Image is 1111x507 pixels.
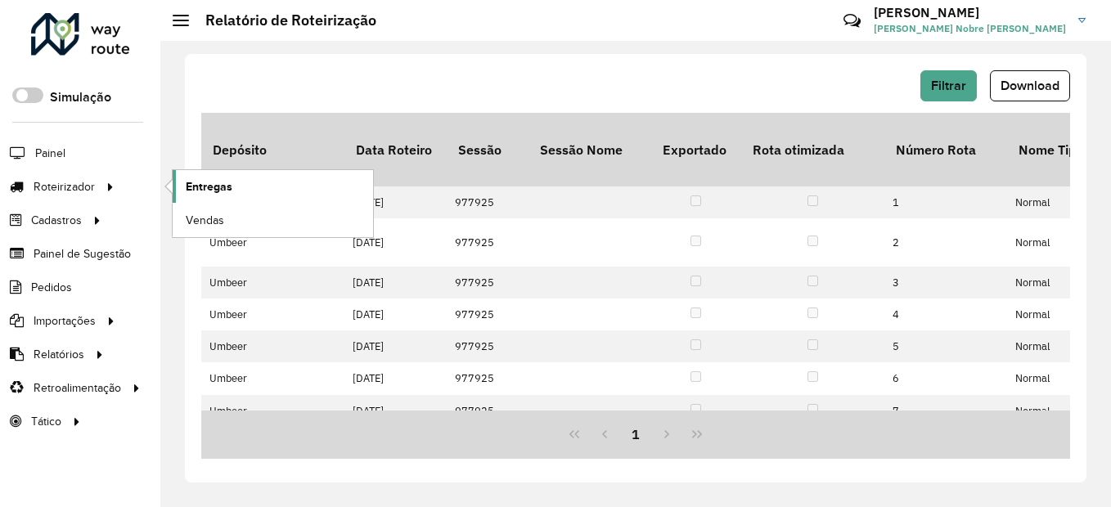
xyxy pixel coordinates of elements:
[344,113,447,186] th: Data Roteiro
[990,70,1070,101] button: Download
[447,186,529,218] td: 977925
[447,395,529,427] td: 977925
[620,419,651,450] button: 1
[884,113,1007,186] th: Número Rota
[201,267,344,298] td: Umbeer
[34,245,131,262] span: Painel de Sugestão
[884,186,1007,218] td: 1
[884,395,1007,427] td: 7
[31,212,82,229] span: Cadastros
[186,178,232,195] span: Entregas
[651,113,741,186] th: Exportado
[884,362,1007,394] td: 6
[834,3,870,38] a: Contato Rápido
[648,5,819,49] div: Críticas? Dúvidas? Elogios? Sugestões? Entre em contato conosco!
[201,218,344,266] td: Umbeer
[186,212,224,229] span: Vendas
[35,145,65,162] span: Painel
[344,267,447,298] td: [DATE]
[447,267,529,298] td: 977925
[741,113,884,186] th: Rota otimizada
[874,5,1066,20] h3: [PERSON_NAME]
[173,204,373,236] a: Vendas
[1001,79,1059,92] span: Download
[31,279,72,296] span: Pedidos
[874,21,1066,36] span: [PERSON_NAME] Nobre [PERSON_NAME]
[173,170,373,203] a: Entregas
[189,11,376,29] h2: Relatório de Roteirização
[34,178,95,195] span: Roteirizador
[884,298,1007,330] td: 4
[344,395,447,427] td: [DATE]
[447,218,529,266] td: 977925
[447,298,529,330] td: 977925
[201,330,344,362] td: Umbeer
[447,113,529,186] th: Sessão
[201,362,344,394] td: Umbeer
[34,346,84,363] span: Relatórios
[34,312,96,330] span: Importações
[201,395,344,427] td: Umbeer
[447,330,529,362] td: 977925
[884,218,1007,266] td: 2
[344,186,447,218] td: [DATE]
[884,267,1007,298] td: 3
[931,79,966,92] span: Filtrar
[50,87,111,107] label: Simulação
[344,362,447,394] td: [DATE]
[201,113,344,186] th: Depósito
[344,218,447,266] td: [DATE]
[34,379,121,397] span: Retroalimentação
[344,330,447,362] td: [DATE]
[344,298,447,330] td: [DATE]
[884,330,1007,362] td: 5
[920,70,977,101] button: Filtrar
[31,413,61,430] span: Tático
[529,113,651,186] th: Sessão Nome
[201,298,344,330] td: Umbeer
[447,362,529,394] td: 977925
